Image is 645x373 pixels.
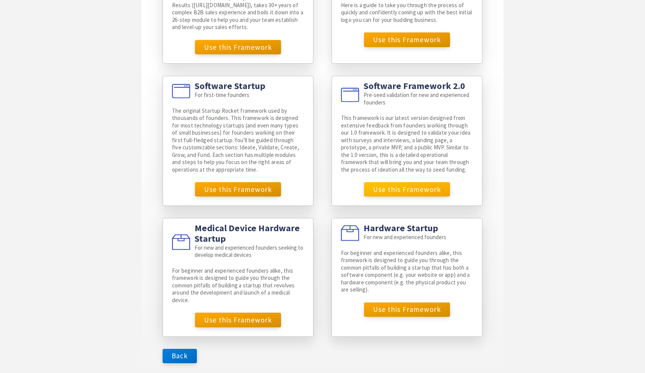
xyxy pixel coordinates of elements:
[195,91,266,99] h3: For first-time founders
[341,2,473,24] p: Here is a guide to take you through the process of quickly and confidently coming up with the bes...
[341,114,473,173] p: This framework is our latest version designed from extensive feedback from founders working throu...
[195,40,281,54] button: Use this Framework
[195,81,266,91] h2: Software Startup
[195,244,304,259] h3: For new and experienced founders seeking to develop medical devices
[172,267,304,304] p: For beginner and experienced founders alike, this framework is designed to guide you through the ...
[172,107,304,173] p: The original Startup Rocket framework used by thousands of founders. This framework is designed f...
[364,223,446,233] h2: Hardware Startup
[195,223,304,244] h2: Medical Device Hardware Startup
[163,349,197,363] button: Back
[364,233,446,241] h3: For new and experienced founders
[341,249,473,293] p: For beginner and experienced founders alike, this framework is designed to guide you through the ...
[195,313,281,327] button: Use this Framework
[364,32,450,47] button: Use this Framework
[364,81,473,91] h2: Software Framework 2.0
[364,302,450,317] button: Use this Framework
[364,182,450,196] button: Use this Framework
[195,182,281,196] button: Use this Framework
[364,91,473,106] h3: Pre-seed validation for new and experienced founders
